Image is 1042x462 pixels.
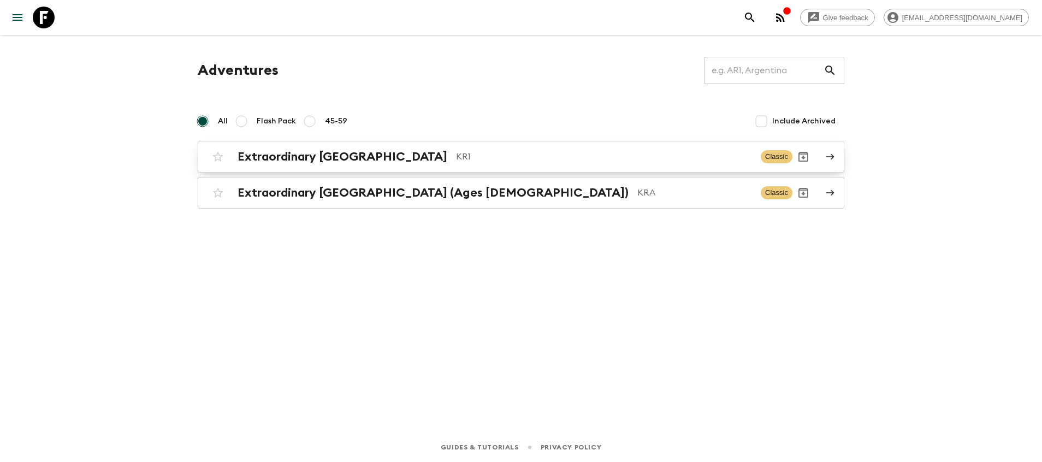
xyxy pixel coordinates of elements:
span: [EMAIL_ADDRESS][DOMAIN_NAME] [896,14,1028,22]
span: Include Archived [772,116,836,127]
a: Give feedback [800,9,875,26]
h2: Extraordinary [GEOGRAPHIC_DATA] [238,150,447,164]
a: Privacy Policy [541,441,601,453]
button: Archive [792,182,814,204]
span: 45-59 [325,116,347,127]
h2: Extraordinary [GEOGRAPHIC_DATA] (Ages [DEMOGRAPHIC_DATA]) [238,186,629,200]
span: Give feedback [817,14,874,22]
button: Archive [792,146,814,168]
div: [EMAIL_ADDRESS][DOMAIN_NAME] [884,9,1029,26]
span: Classic [761,150,792,163]
a: Guides & Tutorials [441,441,519,453]
button: menu [7,7,28,28]
input: e.g. AR1, Argentina [704,55,824,86]
button: search adventures [739,7,761,28]
a: Extraordinary [GEOGRAPHIC_DATA]KR1ClassicArchive [198,141,844,173]
span: All [218,116,228,127]
span: Classic [761,186,792,199]
p: KRA [637,186,752,199]
span: Flash Pack [257,116,296,127]
h1: Adventures [198,60,279,81]
p: KR1 [456,150,752,163]
a: Extraordinary [GEOGRAPHIC_DATA] (Ages [DEMOGRAPHIC_DATA])KRAClassicArchive [198,177,844,209]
